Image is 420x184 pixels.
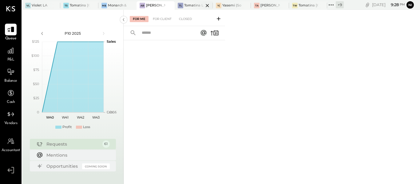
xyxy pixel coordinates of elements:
text: W43 [92,115,100,119]
div: Profit [62,125,72,130]
div: TA [254,3,260,8]
div: TW [292,3,298,8]
span: Vendors [4,121,18,126]
text: W40 [46,115,53,119]
div: Yasemi (Soirée Hospitality Group) [222,3,242,8]
text: $125 [32,39,39,44]
text: $75 [33,68,39,72]
div: TL [178,3,183,8]
div: Y( [216,3,221,8]
div: copy link [364,2,370,8]
text: W41 [62,115,69,119]
span: Cash [7,100,15,105]
text: $100 [31,53,39,58]
div: [PERSON_NAME] Brooklyn / Rebel Cafe [146,3,165,8]
div: Mentions [46,152,107,158]
text: $25 [33,96,39,100]
div: Requests [46,141,99,147]
div: + 9 [336,1,344,8]
span: 9 : 28 [386,2,399,8]
a: Balance [0,66,21,84]
span: P&L [7,57,14,63]
span: Balance [4,78,17,84]
div: Loss [83,125,90,130]
a: P&L [0,45,21,63]
div: [DATE] [372,2,405,8]
div: For Client [150,16,175,22]
div: Monarch & Lion (Soirée Hospitality Group) [108,3,127,8]
div: [PERSON_NAME][GEOGRAPHIC_DATA] [260,3,280,8]
div: Coming Soon [82,163,110,169]
text: Sales [107,39,116,44]
a: Accountant [0,135,21,153]
span: pm [400,2,405,7]
a: Vendors [0,108,21,126]
div: Opportunities [46,163,79,169]
text: 0 [37,110,39,114]
text: W42 [77,115,84,119]
div: Tomatina [GEOGRAPHIC_DATA] [70,3,89,8]
a: Queue [0,24,21,41]
div: TS [63,3,69,8]
button: Ni [406,1,414,9]
div: M& [101,3,107,8]
text: $50 [33,82,39,86]
div: VL [25,3,31,8]
text: Labor [107,110,116,114]
div: For Me [130,16,149,22]
div: Tomatina LLC [184,3,204,8]
div: P10 2025 [47,31,99,36]
a: Cash [0,87,21,105]
div: 61 [102,140,110,148]
div: Violet LA [32,3,47,8]
span: Queue [5,36,17,41]
div: AB [140,3,145,8]
div: Closed [176,16,195,22]
span: Accountant [2,148,20,153]
div: Tomatina [GEOGRAPHIC_DATA] [299,3,318,8]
